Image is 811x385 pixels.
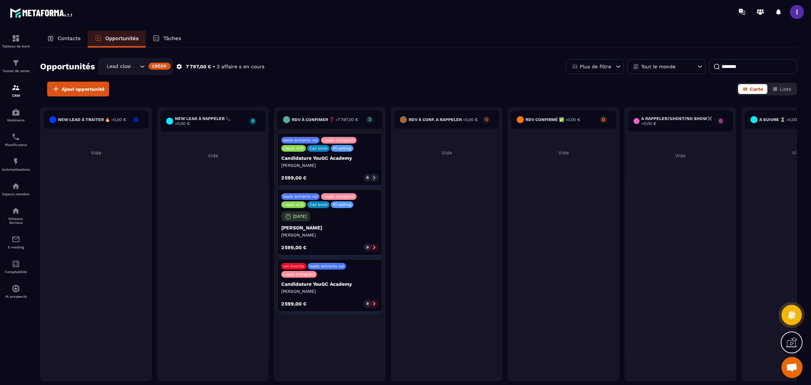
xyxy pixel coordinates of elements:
[718,118,724,123] p: 0
[281,175,307,180] p: 2 599,00 €
[217,63,264,70] p: 3 affaire s en cours
[58,117,126,122] h6: New lead à traiter 🔥 -
[641,116,714,126] h6: A RAPPELER/GHOST/NO SHOW✖️ -
[10,6,73,19] img: logo
[333,202,351,207] p: R1 setting
[12,235,20,244] img: email
[283,264,304,269] p: vsl inscrits
[2,44,30,48] p: Tableau de bord
[283,138,318,143] p: leads entrants vsl
[2,217,30,225] p: Réseaux Sociaux
[281,232,378,238] p: [PERSON_NAME]
[738,84,767,94] button: Carte
[293,214,307,219] p: [DATE]
[323,194,354,199] p: Leads Instagram
[40,31,88,48] a: Contacts
[12,157,20,166] img: automations
[750,86,763,92] span: Carte
[641,64,675,69] p: Tout le monde
[465,117,478,122] span: 0,00 €
[409,117,478,122] h6: RDV à conf. A RAPPELER -
[310,264,344,269] p: leads entrants vsl
[40,59,95,74] h2: Opportunités
[105,35,139,42] p: Opportunités
[175,116,246,126] h6: New lead à RAPPELER 📞 -
[283,202,304,207] p: Leads ADS
[12,59,20,67] img: formation
[2,270,30,274] p: Comptabilité
[2,177,30,201] a: automationsautomationsEspace membre
[12,83,20,92] img: formation
[283,194,318,199] p: leads entrants vsl
[132,117,139,122] p: 0
[567,117,580,122] span: 0,00 €
[2,103,30,127] a: automationsautomationsWebinaire
[12,108,20,116] img: automations
[131,63,138,70] input: Search for option
[781,357,803,378] a: Ouvrir le chat
[12,34,20,43] img: formation
[44,150,149,156] p: Vide
[2,295,30,298] p: IA prospects
[2,201,30,230] a: social-networksocial-networkRéseaux Sociaux
[283,272,315,277] p: Leads Instagram
[12,207,20,215] img: social-network
[2,230,30,254] a: emailemailE-mailing
[2,78,30,103] a: formationformationCRM
[2,69,30,73] p: Tunnel de vente
[105,63,131,70] span: Lead closing
[643,121,656,126] span: 0,00 €
[2,192,30,196] p: Espace membre
[281,155,378,161] p: Candidature YouGC Academy
[281,163,378,168] p: [PERSON_NAME]
[88,31,146,48] a: Opportunités
[283,146,304,151] p: Leads ADS
[292,117,358,122] h6: RDV à confimer ❓ -
[2,152,30,177] a: automationsautomationsAutomatisations
[366,301,369,306] p: 0
[213,63,215,70] p: •
[333,146,351,151] p: R1 setting
[511,150,616,156] p: Vide
[394,150,499,156] p: Vide
[62,86,105,93] span: Ajout opportunité
[163,35,181,42] p: Tâches
[47,82,109,96] button: Ajout opportunité
[12,133,20,141] img: scheduler
[788,117,801,122] span: 0,00 €
[149,63,171,70] div: Créer
[281,225,378,231] p: [PERSON_NAME]
[338,117,358,122] span: 7 797,00 €
[483,117,490,122] p: 0
[186,63,211,70] p: 7 797,00 €
[249,118,256,123] p: 0
[12,284,20,293] img: automations
[780,86,791,92] span: Liste
[146,31,188,48] a: Tâches
[600,117,607,122] p: 0
[2,29,30,53] a: formationformationTableau de bord
[526,117,580,122] h6: Rdv confirmé ✅ -
[12,260,20,268] img: accountant
[12,182,20,190] img: automations
[366,245,369,250] p: 0
[2,254,30,279] a: accountantaccountantComptabilité
[99,58,172,75] div: Search for option
[366,117,373,122] p: 3
[2,143,30,147] p: Planificateur
[309,202,327,207] p: Call book
[628,153,733,158] p: Vide
[281,289,378,294] p: [PERSON_NAME]
[2,245,30,249] p: E-mailing
[177,121,190,126] span: 0,00 €
[2,94,30,97] p: CRM
[2,127,30,152] a: schedulerschedulerPlanificateur
[580,64,611,69] p: Plus de filtre
[759,117,801,122] h6: A SUIVRE ⏳ -
[2,168,30,171] p: Automatisations
[281,245,307,250] p: 2 599,00 €
[281,301,307,306] p: 2 599,00 €
[281,281,378,287] p: Candidature YouGC Academy
[2,53,30,78] a: formationformationTunnel de vente
[768,84,796,94] button: Liste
